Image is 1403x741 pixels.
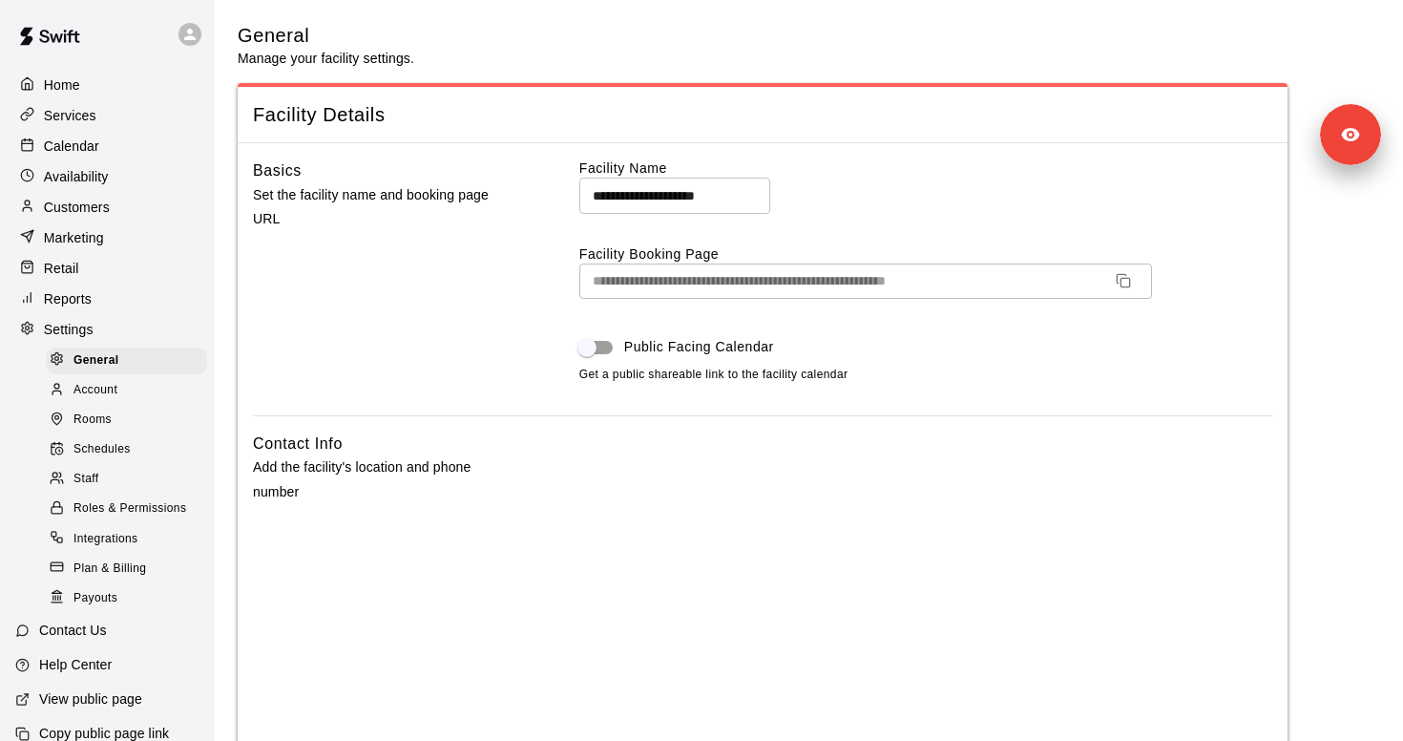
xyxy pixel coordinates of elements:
label: Facility Name [579,159,1272,178]
p: Retail [44,259,79,278]
div: Payouts [46,585,207,612]
a: Reports [15,285,199,313]
a: Plan & Billing [46,554,215,583]
h6: Basics [253,159,302,183]
span: Integrations [73,530,138,549]
div: Schedules [46,436,207,463]
span: Roles & Permissions [73,499,186,519]
span: Account [73,381,117,400]
a: Staff [46,465,215,495]
a: Schedules [46,435,215,465]
span: Facility Details [253,102,1272,128]
span: Public Facing Calendar [624,337,774,357]
p: Contact Us [39,621,107,640]
p: Reports [44,289,92,308]
button: Copy URL [1108,265,1139,296]
div: Integrations [46,526,207,553]
a: Services [15,101,199,130]
a: Rooms [46,406,215,435]
div: Plan & Billing [46,556,207,582]
a: Roles & Permissions [46,495,215,524]
a: Retail [15,254,199,283]
a: Customers [15,193,199,222]
p: Manage your facility settings. [238,49,414,68]
a: Availability [15,162,199,191]
div: Roles & Permissions [46,496,207,522]
div: Staff [46,466,207,493]
span: Schedules [73,440,131,459]
p: Set the facility name and booking page URL [253,183,518,231]
h5: General [238,23,414,49]
p: Home [44,75,80,95]
span: General [73,351,119,370]
span: Rooms [73,411,112,430]
a: Account [46,375,215,405]
p: Marketing [44,228,104,247]
p: Services [44,106,96,125]
p: Calendar [44,137,99,156]
a: Payouts [46,583,215,613]
span: Staff [73,470,98,489]
span: Payouts [73,589,117,608]
p: Add the facility's location and phone number [253,455,518,503]
p: Settings [44,320,94,339]
label: Facility Booking Page [579,244,1272,264]
p: View public page [39,689,142,709]
h6: Contact Info [253,432,343,456]
a: Settings [15,315,199,344]
p: Help Center [39,655,112,674]
a: Calendar [15,132,199,160]
a: General [46,346,215,375]
div: General [46,348,207,374]
p: Availability [44,167,109,186]
a: Marketing [15,223,199,252]
a: Home [15,71,199,99]
span: Get a public shareable link to the facility calendar [579,366,848,385]
span: Plan & Billing [73,560,146,579]
p: Customers [44,198,110,217]
div: Rooms [46,407,207,434]
a: Integrations [46,524,215,554]
div: Account [46,377,207,404]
